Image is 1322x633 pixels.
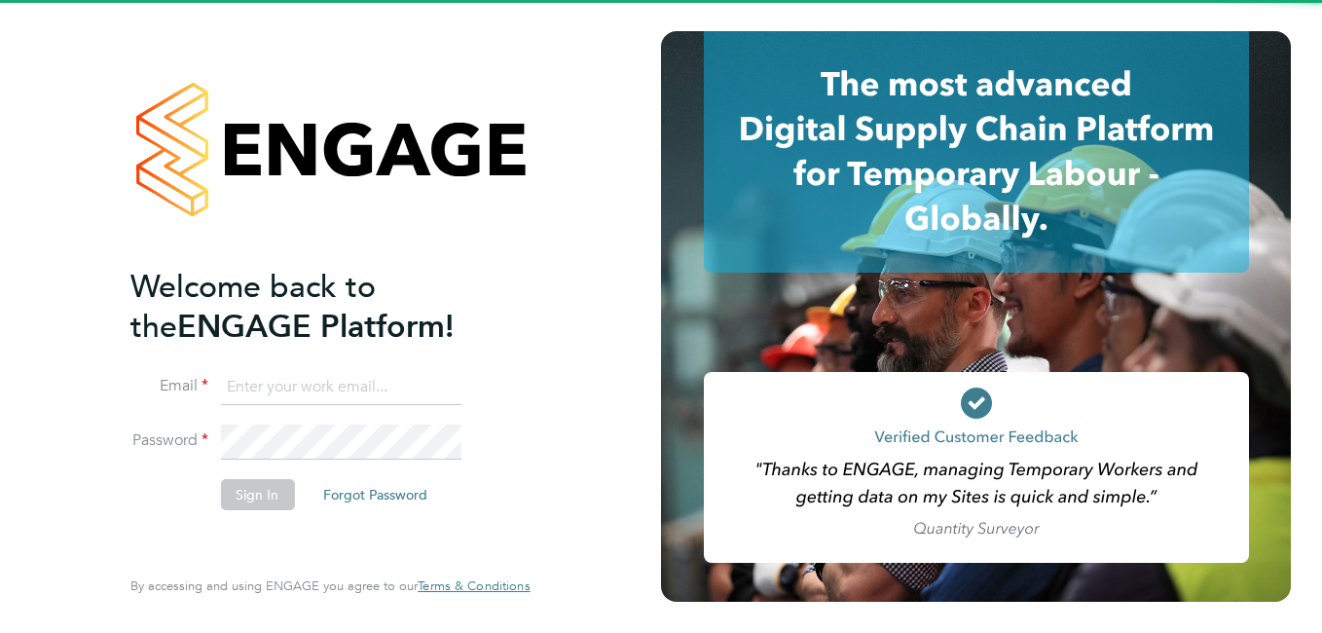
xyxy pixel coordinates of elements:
span: Terms & Conditions [418,577,530,594]
button: Sign In [220,479,294,510]
label: Password [130,430,208,451]
input: Enter your work email... [220,370,460,405]
span: Welcome back to the [130,268,376,346]
button: Forgot Password [308,479,443,510]
a: Terms & Conditions [418,578,530,594]
label: Email [130,376,208,396]
span: By accessing and using ENGAGE you agree to our [130,577,530,594]
h2: ENGAGE Platform! [130,267,510,347]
